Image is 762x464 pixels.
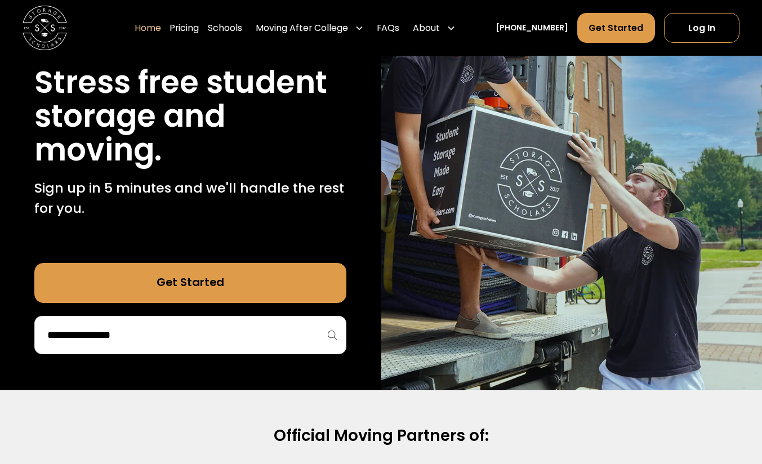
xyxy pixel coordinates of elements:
[170,12,199,43] a: Pricing
[251,12,368,43] div: Moving After College
[38,426,724,446] h2: Official Moving Partners of:
[23,6,67,50] a: home
[577,13,656,43] a: Get Started
[34,263,346,303] a: Get Started
[34,66,346,167] h1: Stress free student storage and moving.
[408,12,460,43] div: About
[23,6,67,50] img: Storage Scholars main logo
[413,21,440,35] div: About
[496,22,568,34] a: [PHONE_NUMBER]
[208,12,242,43] a: Schools
[664,13,739,43] a: Log In
[135,12,161,43] a: Home
[256,21,348,35] div: Moving After College
[377,12,399,43] a: FAQs
[34,178,346,218] p: Sign up in 5 minutes and we'll handle the rest for you.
